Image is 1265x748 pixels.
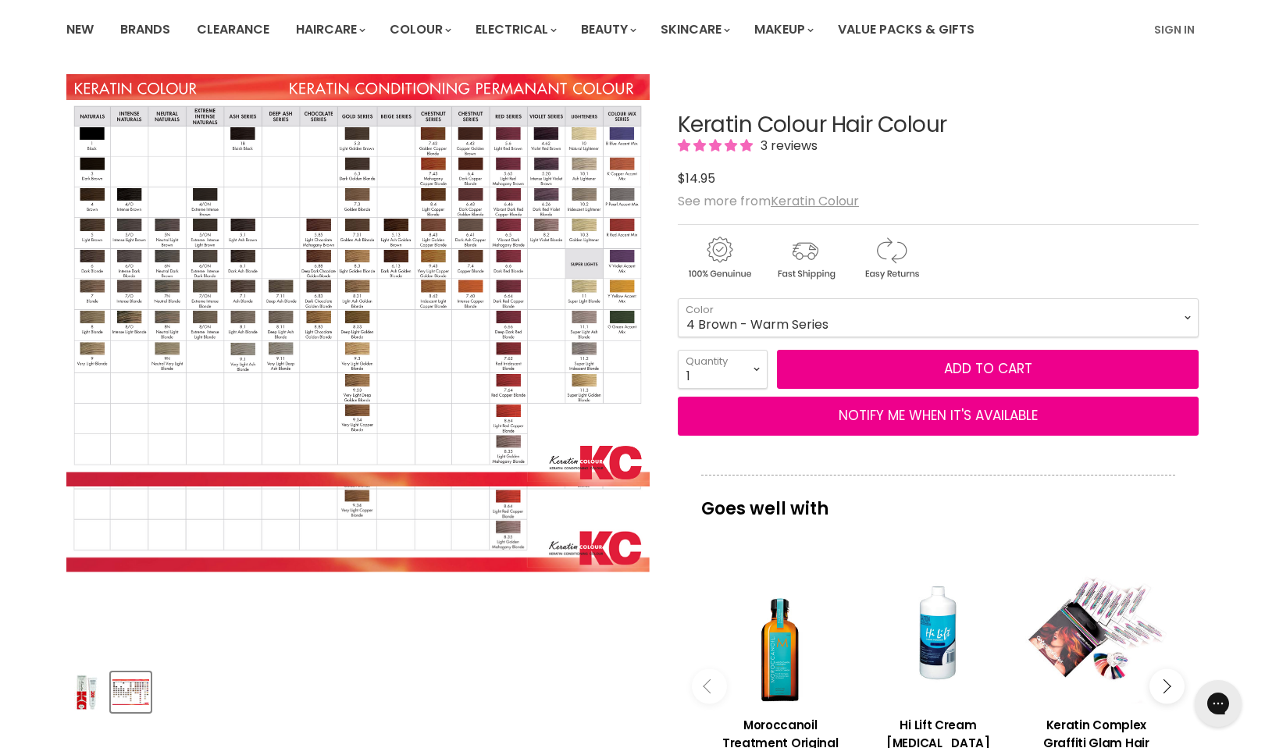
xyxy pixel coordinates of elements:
img: Keratin Colour Hair Colour [112,679,149,705]
h1: Keratin Colour Hair Colour [678,113,1199,137]
img: Keratin Colour Hair Colour [68,674,105,711]
iframe: Gorgias live chat messenger [1187,675,1249,732]
a: Electrical [464,13,566,46]
ul: Main menu [55,7,1066,52]
span: See more from [678,192,859,210]
a: New [55,13,105,46]
span: 5.00 stars [678,137,756,155]
button: Add to cart [777,350,1199,389]
div: Product thumbnails [64,668,652,712]
img: shipping.gif [764,234,846,282]
button: Keratin Colour Hair Colour [111,672,151,712]
span: 3 reviews [756,137,818,155]
a: Brands [109,13,182,46]
nav: Main [47,7,1218,52]
select: Quantity [678,350,768,389]
span: Add to cart [944,359,1032,378]
button: Keratin Colour Hair Colour [66,672,106,712]
a: Keratin Colour [771,192,859,210]
span: $14.95 [678,169,715,187]
button: NOTIFY ME WHEN IT'S AVAILABLE [678,397,1199,436]
a: Haircare [284,13,375,46]
a: Colour [378,13,461,46]
div: Keratin Colour Hair Colour image. Click or Scroll to Zoom. [66,74,650,657]
img: ScreenShot2021-08-19at9.58.53am_1800x1800.png [66,73,650,486]
a: Beauty [569,13,646,46]
img: genuine.gif [678,234,761,282]
img: returns.gif [850,234,932,282]
a: Value Packs & Gifts [826,13,986,46]
a: Makeup [743,13,823,46]
a: Clearance [185,13,281,46]
a: Skincare [649,13,739,46]
p: Goes well with [701,475,1175,526]
a: Sign In [1145,13,1204,46]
